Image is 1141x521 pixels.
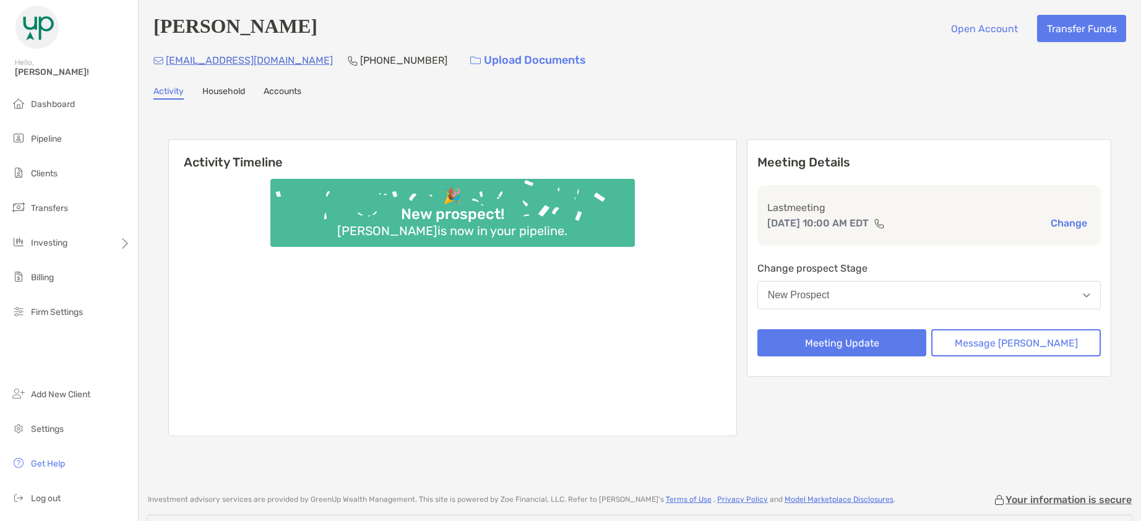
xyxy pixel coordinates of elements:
[31,307,83,317] span: Firm Settings
[348,56,358,66] img: Phone Icon
[31,238,67,248] span: Investing
[11,165,26,180] img: clients icon
[169,140,736,170] h6: Activity Timeline
[11,386,26,401] img: add_new_client icon
[11,96,26,111] img: dashboard icon
[462,47,594,74] a: Upload Documents
[470,56,481,65] img: button icon
[31,459,65,469] span: Get Help
[941,15,1027,42] button: Open Account
[757,329,927,356] button: Meeting Update
[11,200,26,215] img: transfers icon
[15,67,131,77] span: [PERSON_NAME]!
[666,495,712,504] a: Terms of Use
[31,168,58,179] span: Clients
[438,187,467,205] div: 🎉
[717,495,768,504] a: Privacy Policy
[202,86,245,100] a: Household
[332,223,572,238] div: [PERSON_NAME] is now in your pipeline.
[1005,494,1132,506] p: Your information is secure
[11,269,26,284] img: billing icon
[31,134,62,144] span: Pipeline
[757,260,1101,276] p: Change prospect Stage
[31,272,54,283] span: Billing
[153,86,184,100] a: Activity
[11,131,26,145] img: pipeline icon
[768,290,830,301] div: New Prospect
[15,5,59,50] img: Zoe Logo
[1083,293,1090,298] img: Open dropdown arrow
[11,421,26,436] img: settings icon
[757,155,1101,170] p: Meeting Details
[31,203,68,213] span: Transfers
[11,235,26,249] img: investing icon
[1047,217,1091,230] button: Change
[1037,15,1126,42] button: Transfer Funds
[148,495,895,504] p: Investment advisory services are provided by GreenUp Wealth Management . This site is powered by ...
[767,215,869,231] p: [DATE] 10:00 AM EDT
[757,281,1101,309] button: New Prospect
[31,493,61,504] span: Log out
[11,455,26,470] img: get-help icon
[31,424,64,434] span: Settings
[767,200,1091,215] p: Last meeting
[153,57,163,64] img: Email Icon
[31,99,75,110] span: Dashboard
[360,53,447,68] p: [PHONE_NUMBER]
[396,205,509,223] div: New prospect!
[153,15,317,42] h4: [PERSON_NAME]
[11,304,26,319] img: firm-settings icon
[11,490,26,505] img: logout icon
[270,179,635,236] img: Confetti
[785,495,893,504] a: Model Marketplace Disclosures
[31,389,90,400] span: Add New Client
[166,53,333,68] p: [EMAIL_ADDRESS][DOMAIN_NAME]
[264,86,301,100] a: Accounts
[931,329,1101,356] button: Message [PERSON_NAME]
[874,218,885,228] img: communication type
